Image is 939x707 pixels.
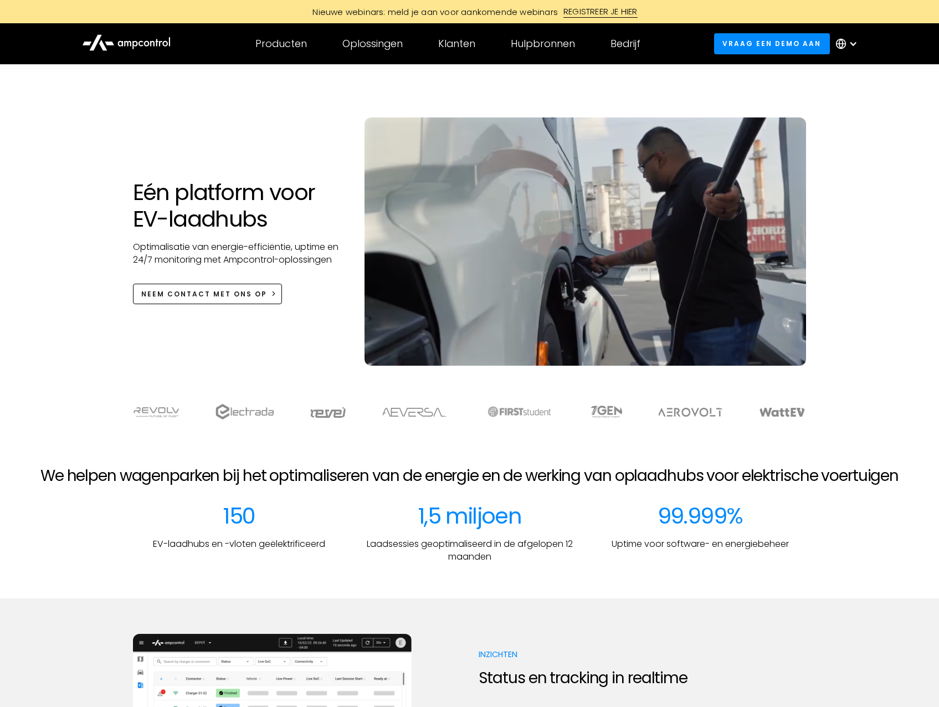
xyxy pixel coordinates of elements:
[363,538,576,563] p: Laadsessies geoptimaliseerd in de afgelopen 12 maanden
[141,289,267,299] div: NEEM CONTACT MET ONS OP
[610,38,640,50] div: Bedrijf
[612,538,789,550] p: Uptime voor software- en energiebeheer
[215,404,274,419] img: electrada logo
[479,649,692,660] p: Inzichten
[714,33,830,54] a: Vraag een demo aan
[133,284,283,304] a: NEEM CONTACT MET ONS OP
[511,38,575,50] div: Hulpbronnen
[301,6,563,18] div: Nieuwe webinars: meld je aan voor aankomende webinars
[40,467,899,485] h2: We helpen wagenparken bij het optimaliseren van de energie en de werking van oplaadhubs voor elek...
[418,503,521,529] div: 1,5 miljoen
[479,669,692,688] h2: Status en tracking in realtime
[658,408,724,417] img: Aerovolt Logo
[220,6,719,18] a: Nieuwe webinars: meld je aan voor aankomende webinarsREGISTREER JE HIER
[438,38,475,50] div: Klanten
[342,38,403,50] div: Oplossingen
[759,408,805,417] img: WattEV logo
[658,503,743,529] div: 99.999%
[223,503,255,529] div: 150
[133,179,343,232] h1: Eén platform voor EV-laadhubs
[255,38,307,50] div: Producten
[563,6,638,18] div: REGISTREER JE HIER
[133,241,343,266] p: Optimalisatie van energie-efficiëntie, uptime en 24/7 monitoring met Ampcontrol-oplossingen
[153,538,325,550] p: EV-laadhubs en -vloten geëlektrificeerd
